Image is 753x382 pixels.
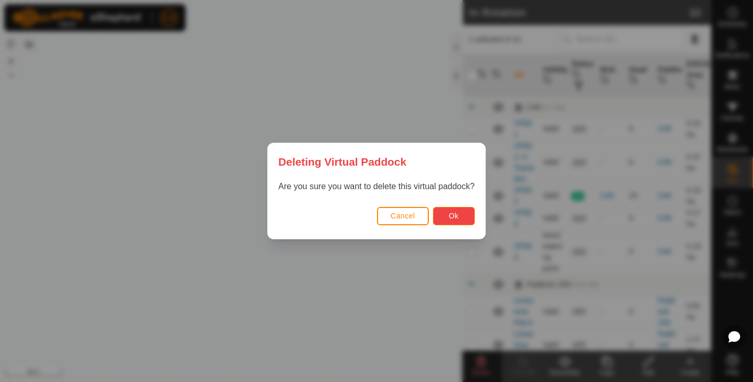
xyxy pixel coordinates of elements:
button: Cancel [377,207,429,225]
span: Deleting Virtual Paddock [278,154,406,170]
button: Ok [433,207,475,225]
p: Are you sure you want to delete this virtual paddock? [278,180,474,193]
span: Cancel [391,212,415,220]
span: Ok [449,212,459,220]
